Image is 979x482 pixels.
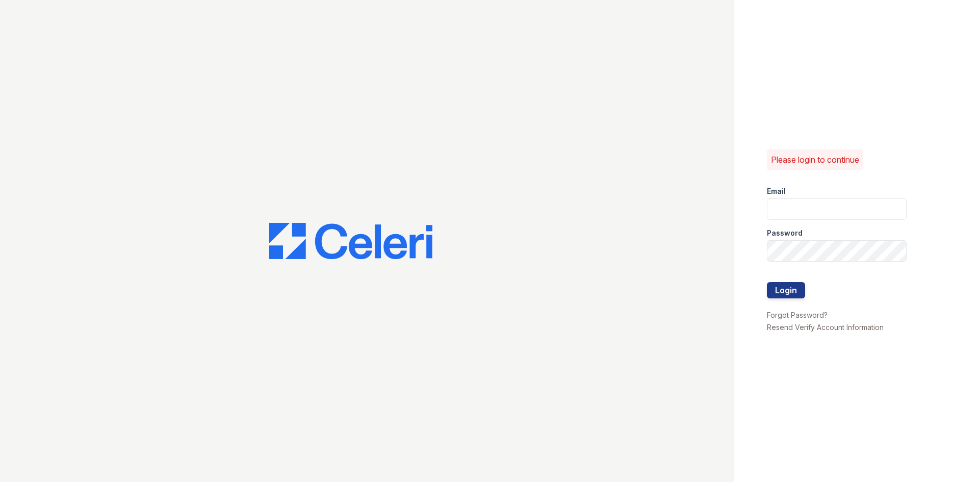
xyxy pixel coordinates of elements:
a: Forgot Password? [767,311,828,319]
label: Email [767,186,786,196]
button: Login [767,282,805,298]
p: Please login to continue [771,154,859,166]
a: Resend Verify Account Information [767,323,884,332]
label: Password [767,228,803,238]
img: CE_Logo_Blue-a8612792a0a2168367f1c8372b55b34899dd931a85d93a1a3d3e32e68fde9ad4.png [269,223,432,260]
